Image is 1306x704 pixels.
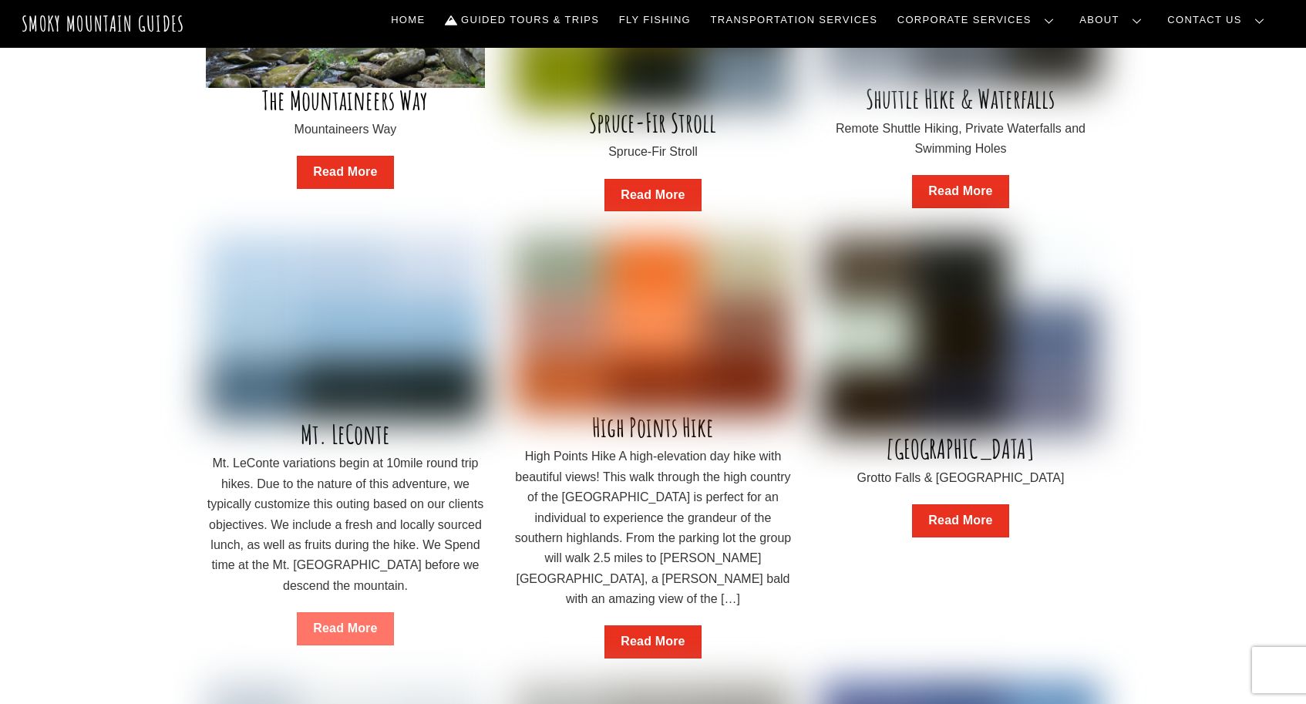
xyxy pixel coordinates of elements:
p: Remote Shuttle Hiking, Private Waterfalls and Swimming Holes [821,119,1100,160]
a: Guided Tours & Trips [439,4,605,36]
a: The Mountaineers Way [262,84,428,116]
p: Spruce-Fir Stroll [513,142,793,162]
img: 15380793_1228135673939022_175267225107074608_n-min [513,236,793,415]
a: Contact Us [1162,4,1277,36]
p: Mountaineers Way [206,120,485,140]
p: High Points Hike A high-elevation day hike with beautiful views! This walk through the high count... [513,446,793,609]
p: Grotto Falls & [GEOGRAPHIC_DATA] [821,468,1100,488]
p: Mt. LeConte variations begin at 10mile round trip hikes. Due to the nature of this adventure, we ... [206,453,485,596]
a: Read More [297,156,393,189]
a: Read More [912,504,1008,537]
img: 17482497376_a6df900622_b-min [821,236,1100,436]
a: Mt. LeConte [301,418,390,450]
a: Transportation Services [705,4,884,36]
a: Read More [604,179,701,212]
a: [GEOGRAPHIC_DATA] [886,433,1035,465]
a: Read More [604,625,701,659]
a: High Points Hike [592,411,714,443]
a: Read More [912,175,1008,208]
a: Home [385,4,431,36]
a: Spruce-Fir Stroll [589,106,716,139]
a: Read More [297,612,393,645]
a: About [1074,4,1154,36]
a: Corporate Services [891,4,1066,36]
img: image-asset [206,236,485,422]
a: Fly Fishing [613,4,697,36]
a: Smoky Mountain Guides [22,11,185,36]
a: Shuttle Hike & Waterfalls [866,83,1055,115]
